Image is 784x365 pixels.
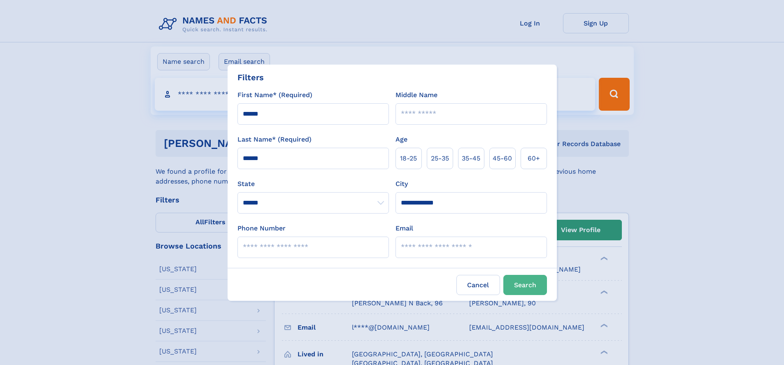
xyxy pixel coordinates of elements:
[395,135,407,144] label: Age
[395,179,408,189] label: City
[431,153,449,163] span: 25‑35
[462,153,480,163] span: 35‑45
[237,223,286,233] label: Phone Number
[237,135,312,144] label: Last Name* (Required)
[237,90,312,100] label: First Name* (Required)
[237,71,264,84] div: Filters
[528,153,540,163] span: 60+
[400,153,417,163] span: 18‑25
[456,275,500,295] label: Cancel
[395,90,437,100] label: Middle Name
[395,223,413,233] label: Email
[493,153,512,163] span: 45‑60
[503,275,547,295] button: Search
[237,179,389,189] label: State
